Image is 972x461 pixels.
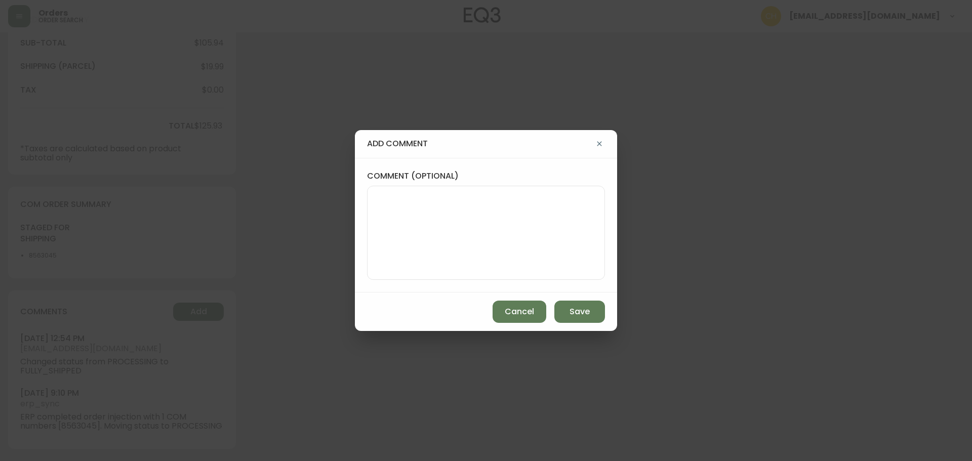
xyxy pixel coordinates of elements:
[367,138,594,149] h4: add comment
[570,306,590,317] span: Save
[505,306,534,317] span: Cancel
[554,301,605,323] button: Save
[493,301,546,323] button: Cancel
[367,171,605,182] label: comment (optional)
